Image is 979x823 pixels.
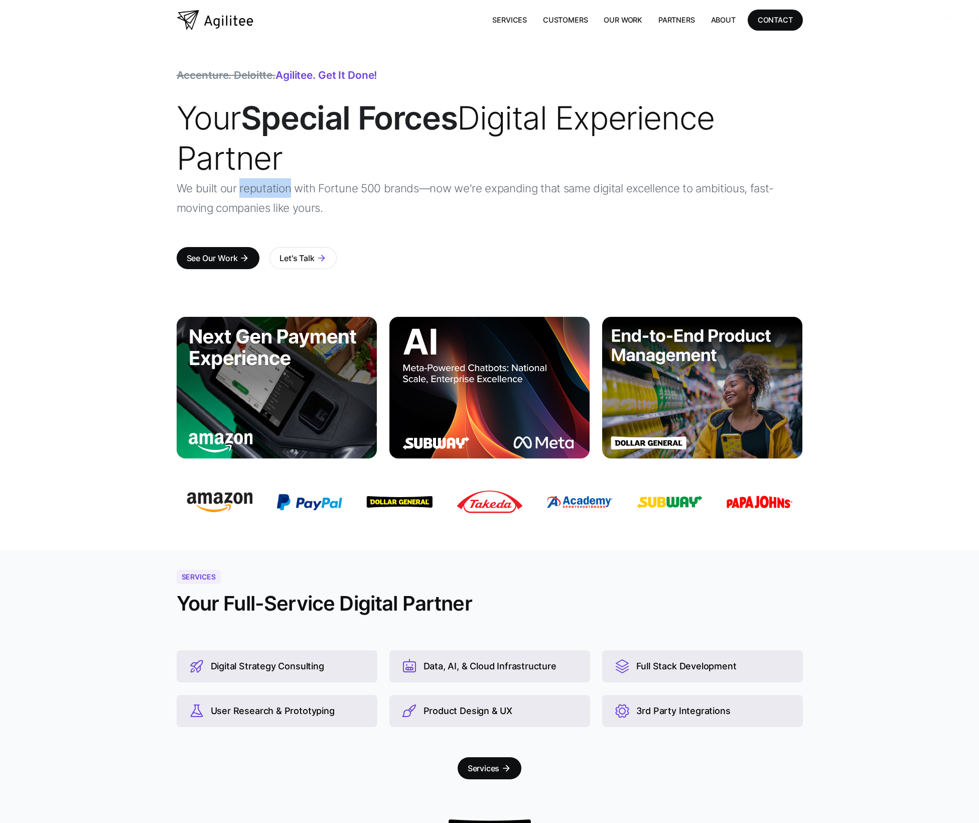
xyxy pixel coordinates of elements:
[177,69,276,81] span: Accenture. Deloitte.
[177,70,377,80] div: Agilitee. Get it done!
[177,247,260,269] a: See Our Workarrow_forward
[279,251,314,265] div: Let's Talk
[636,706,731,717] div: 3rd Party Integrations
[317,253,327,263] div: arrow_forward
[758,14,793,26] div: CONTACT
[241,98,457,137] strong: Special Forces
[650,10,703,30] a: Partners
[177,98,715,177] span: Your Digital Experience Partner
[424,706,513,717] div: Product Design & UX
[484,10,535,30] a: Services
[703,10,744,30] a: About
[177,178,803,217] p: We built our reputation with Fortune 500 brands—now we're expanding that same digital excellence ...
[269,247,336,269] a: Let's Talkarrow_forward
[501,763,511,773] div: arrow_forward
[424,661,556,672] div: Data, AI, & Cloud Infrastructure
[187,251,238,265] div: See Our Work
[596,10,650,30] a: Our Work
[239,253,249,263] div: arrow_forward
[177,591,472,616] h2: Your Full-Service Digital Partner
[211,706,335,717] div: User Research & Prototyping
[636,661,737,672] div: Full Stack Development
[177,10,253,30] a: home
[468,761,500,775] div: Services
[748,10,803,30] a: CONTACT
[177,570,221,584] div: Services
[211,661,324,672] div: Digital Strategy Consulting
[535,10,596,30] a: Customers
[458,757,522,779] a: Servicesarrow_forward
